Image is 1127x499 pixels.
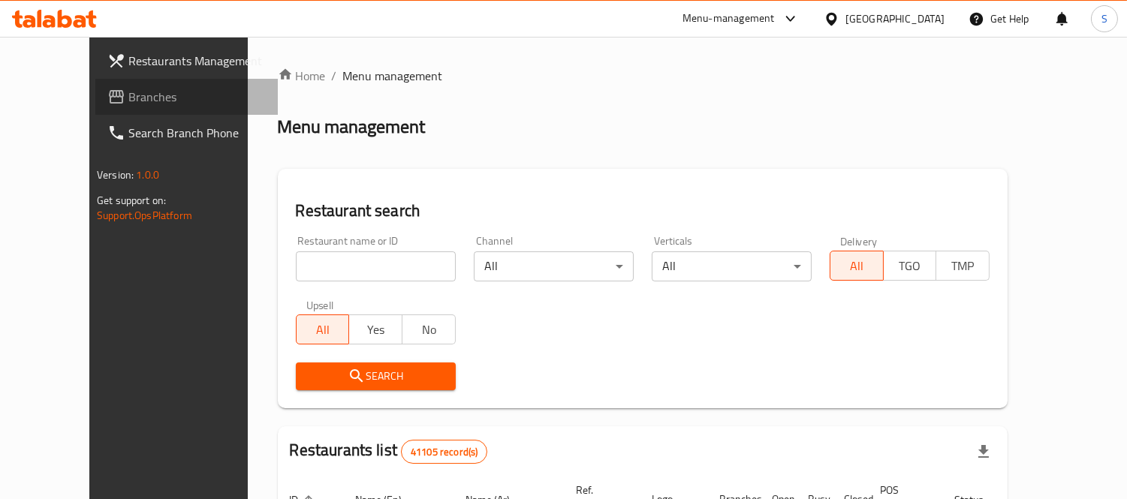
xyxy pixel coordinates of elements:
[845,11,945,27] div: [GEOGRAPHIC_DATA]
[332,67,337,85] li: /
[883,251,937,281] button: TGO
[296,200,990,222] h2: Restaurant search
[136,165,159,185] span: 1.0.0
[95,115,278,151] a: Search Branch Phone
[836,255,878,277] span: All
[97,191,166,210] span: Get support on:
[343,67,443,85] span: Menu management
[303,319,344,341] span: All
[355,319,396,341] span: Yes
[278,67,1008,85] nav: breadcrumb
[474,251,634,281] div: All
[95,43,278,79] a: Restaurants Management
[95,79,278,115] a: Branches
[290,439,488,464] h2: Restaurants list
[296,251,456,281] input: Search for restaurant name or ID..
[348,314,402,344] button: Yes
[128,52,266,70] span: Restaurants Management
[966,434,1002,470] div: Export file
[401,440,487,464] div: Total records count
[128,124,266,142] span: Search Branch Phone
[278,67,326,85] a: Home
[402,314,456,344] button: No
[97,165,134,185] span: Version:
[278,115,426,139] h2: Menu management
[296,362,456,390] button: Search
[683,10,775,28] div: Menu-management
[890,255,931,277] span: TGO
[402,445,487,459] span: 41105 record(s)
[296,314,350,344] button: All
[408,319,450,341] span: No
[936,251,990,281] button: TMP
[830,251,884,281] button: All
[1101,11,1107,27] span: S
[306,299,334,310] label: Upsell
[942,255,984,277] span: TMP
[128,88,266,106] span: Branches
[840,236,878,246] label: Delivery
[652,251,812,281] div: All
[97,206,192,225] a: Support.OpsPlatform
[308,367,444,386] span: Search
